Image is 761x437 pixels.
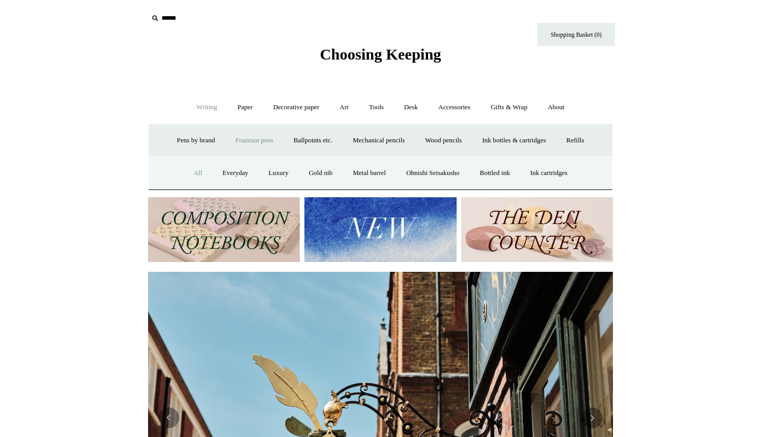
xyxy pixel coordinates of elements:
[429,94,480,121] a: Accessories
[299,159,342,187] a: Gold nib
[284,127,342,154] a: Ballpoints etc.
[360,94,393,121] a: Tools
[226,127,282,154] a: Fountain pens
[264,94,329,121] a: Decorative paper
[304,197,456,262] img: New.jpg__PID:f73bdf93-380a-4a35-bcfe-7823039498e1
[184,159,212,187] a: All
[521,159,577,187] a: Ink cartridges
[538,94,574,121] a: About
[320,54,441,61] a: Choosing Keeping
[259,159,298,187] a: Luxury
[344,159,396,187] a: Metal barrel
[187,94,227,121] a: Writing
[395,94,428,121] a: Desk
[168,127,225,154] a: Pens by brand
[158,407,179,428] button: Previous
[343,127,414,154] a: Mechanical pencils
[537,23,615,46] a: Shopping Basket (0)
[330,94,358,121] a: Art
[481,94,537,121] a: Gifts & Wrap
[397,159,469,187] a: Ohnishi Seisakusho
[473,127,555,154] a: Ink bottles & cartridges
[320,46,441,63] span: Choosing Keeping
[148,197,300,262] img: 202302 Composition ledgers.jpg__PID:69722ee6-fa44-49dd-a067-31375e5d54ec
[228,94,262,121] a: Paper
[471,159,519,187] a: Bottled ink
[461,197,613,262] img: The Deli Counter
[557,127,594,154] a: Refills
[582,407,603,428] button: Next
[213,159,258,187] a: Everyday
[416,127,471,154] a: Wood pencils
